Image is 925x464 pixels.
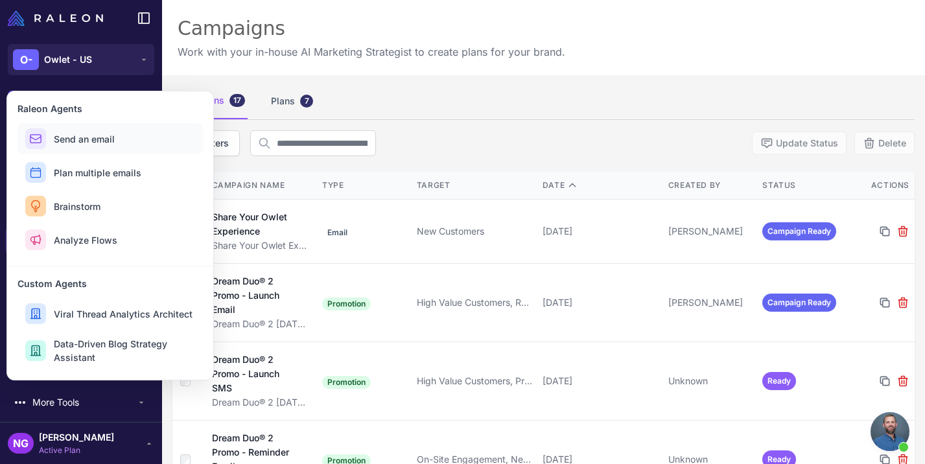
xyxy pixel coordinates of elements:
[668,224,753,238] div: [PERSON_NAME]
[8,10,108,26] a: Raleon Logo
[212,353,301,395] div: Dream Duo® 2 Promo - Launch SMS
[322,180,406,191] div: Type
[543,296,658,310] div: [DATE]
[762,180,847,191] div: Status
[543,180,658,191] div: Date
[762,294,836,312] span: Campaign Ready
[54,200,100,213] span: Brainstorm
[5,194,157,222] a: Brief Design
[854,132,915,155] button: Delete
[13,49,39,70] div: O-
[44,52,92,67] span: Owlet - US
[543,374,658,388] div: [DATE]
[18,102,203,115] h3: Raleon Agents
[543,224,658,238] div: [DATE]
[852,172,915,200] th: Actions
[668,374,753,388] div: Unknown
[5,356,157,384] a: Integrations
[54,307,193,321] span: Viral Thread Analytics Architect
[762,372,796,390] span: Ready
[212,180,310,191] div: Campaign Name
[668,180,753,191] div: Created By
[300,95,313,108] div: 7
[417,180,532,191] div: Target
[39,430,114,445] span: [PERSON_NAME]
[212,238,310,253] div: Share Your Owlet Experience
[54,132,115,146] span: Send an email
[5,259,157,286] a: Calendar
[5,227,157,254] a: Campaigns
[417,296,532,310] div: High Value Customers, Ready to Buy Again, On-Site Engagement
[8,10,103,26] img: Raleon Logo
[18,157,203,188] button: Plan multiple emails
[178,16,565,41] div: Campaigns
[322,297,371,310] span: Promotion
[268,83,316,119] div: Plans
[212,210,299,238] div: Share Your Owlet Experience
[8,44,154,75] button: O-Owlet - US
[178,44,565,60] p: Work with your in-house AI Marketing Strategist to create plans for your brand.
[212,274,301,317] div: Dream Duo® 2 Promo - Launch Email
[322,376,371,389] span: Promotion
[172,83,248,119] div: Campaigns
[212,317,310,331] div: Dream Duo® 2 [DATE] Weekend Promotion
[417,374,532,388] div: High Value Customers, Promo Responsive, Ready to Buy Again
[54,233,117,247] span: Analyze Flows
[32,395,136,410] span: More Tools
[18,123,203,154] button: Send an email
[54,166,141,180] span: Plan multiple emails
[18,191,203,222] button: Brainstorm
[417,224,532,238] div: New Customers
[5,162,157,189] a: Knowledge
[18,332,203,369] button: Data-Driven Blog Strategy Assistant
[54,337,195,364] span: Data-Driven Blog Strategy Assistant
[5,324,157,351] a: Analytics
[8,433,34,454] div: NG
[762,222,836,240] span: Campaign Ready
[5,130,157,157] a: Chats
[18,224,203,255] button: Analyze Flows
[212,395,310,410] div: Dream Duo® 2 [DATE] Weekend Promotion
[39,445,114,456] span: Active Plan
[752,132,847,155] button: Update Status
[871,412,909,451] div: Open chat
[18,277,203,290] h3: Custom Agents
[668,296,753,310] div: [PERSON_NAME]
[229,94,245,107] div: 17
[5,292,157,319] a: Segments
[18,298,203,329] button: Viral Thread Analytics Architect
[322,226,353,239] span: Email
